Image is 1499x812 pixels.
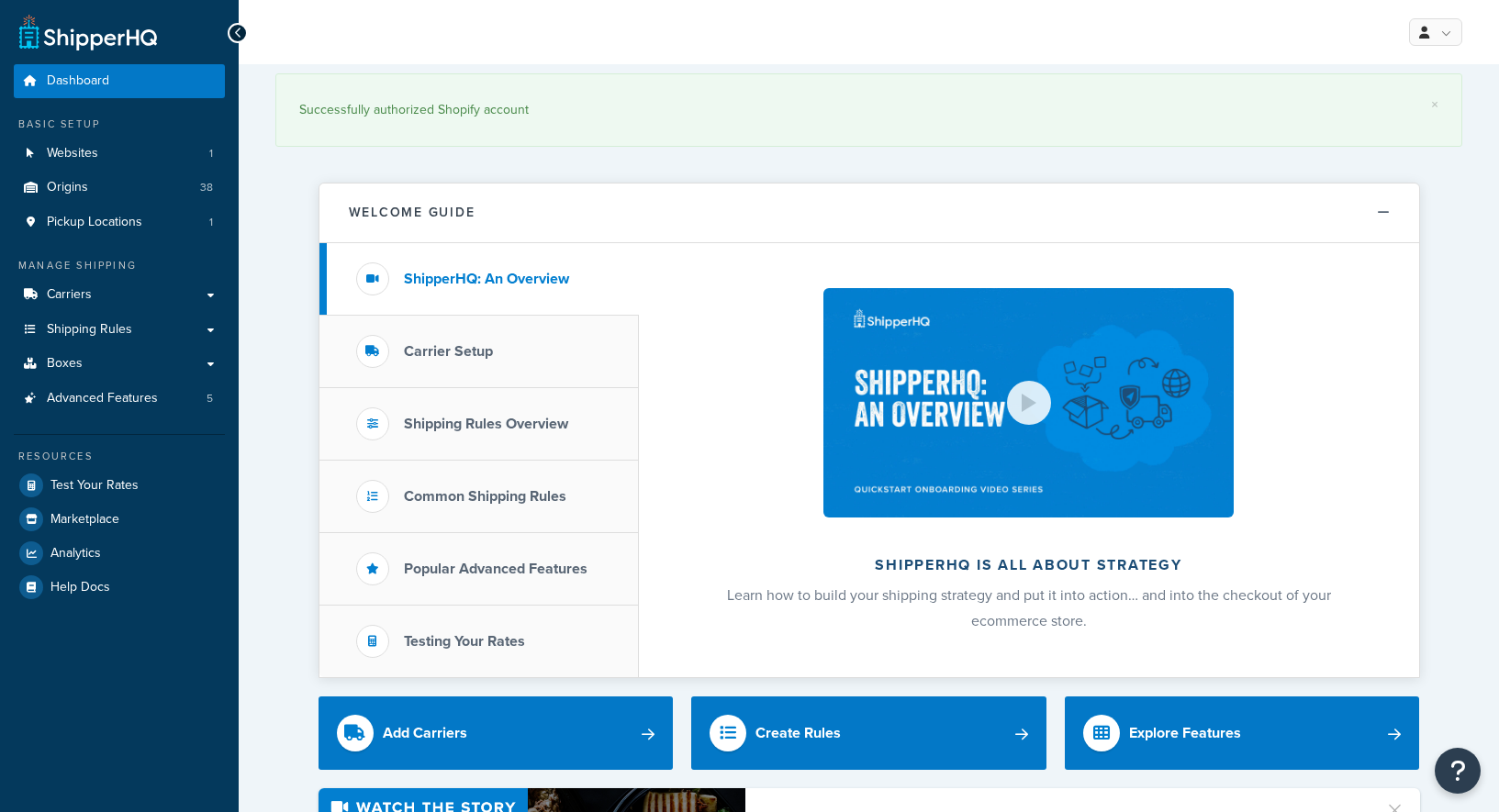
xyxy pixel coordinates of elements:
div: Add Carriers [383,720,467,746]
span: Websites [47,146,98,161]
a: Analytics [14,537,225,570]
a: Pickup Locations1 [14,206,225,239]
a: Add Carriers [319,696,674,770]
h3: Popular Advanced Features [404,561,587,577]
img: ShipperHQ is all about strategy [823,288,1233,518]
a: Dashboard [14,64,225,98]
li: Pickup Locations [14,206,225,239]
span: Pickup Locations [47,215,142,230]
span: Test Your Rates [50,478,139,494]
a: Create Rules [691,696,1046,770]
span: Boxes [47,356,83,372]
li: Advanced Features [14,382,225,416]
li: Origins [14,171,225,205]
span: Analytics [50,546,101,562]
a: Websites1 [14,137,225,171]
span: Learn how to build your shipping strategy and put it into action… and into the checkout of your e... [727,584,1331,631]
div: Successfully authorized Shopify account [299,97,1438,123]
h3: Shipping Rules Overview [404,416,568,432]
h3: Carrier Setup [404,343,493,360]
h2: ShipperHQ is all about strategy [688,557,1370,573]
button: Welcome Guide [319,184,1419,242]
span: Shipping Rules [47,322,132,338]
a: × [1431,97,1438,112]
span: 38 [200,180,213,195]
span: Origins [47,180,88,195]
span: Carriers [47,287,92,303]
span: 1 [209,215,213,230]
h3: Common Shipping Rules [404,488,566,505]
span: 5 [207,391,213,406]
a: Carriers [14,278,225,312]
h3: ShipperHQ: An Overview [404,271,569,287]
span: Dashboard [47,73,109,89]
a: Boxes [14,347,225,381]
a: Shipping Rules [14,313,225,347]
div: Manage Shipping [14,258,225,273]
div: Explore Features [1129,720,1241,746]
li: Websites [14,137,225,171]
a: Advanced Features5 [14,382,225,416]
span: 1 [209,146,213,161]
button: Open Resource Center [1435,748,1481,794]
div: Basic Setup [14,117,225,132]
a: Marketplace [14,503,225,536]
a: Explore Features [1065,696,1420,770]
span: Marketplace [50,512,119,528]
a: Origins38 [14,171,225,205]
a: Test Your Rates [14,469,225,502]
h2: Welcome Guide [349,206,475,219]
span: Advanced Features [47,391,158,406]
a: Help Docs [14,571,225,604]
div: Resources [14,449,225,464]
span: Help Docs [50,580,110,595]
div: Create Rules [755,720,841,746]
h3: Testing Your Rates [404,633,525,650]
